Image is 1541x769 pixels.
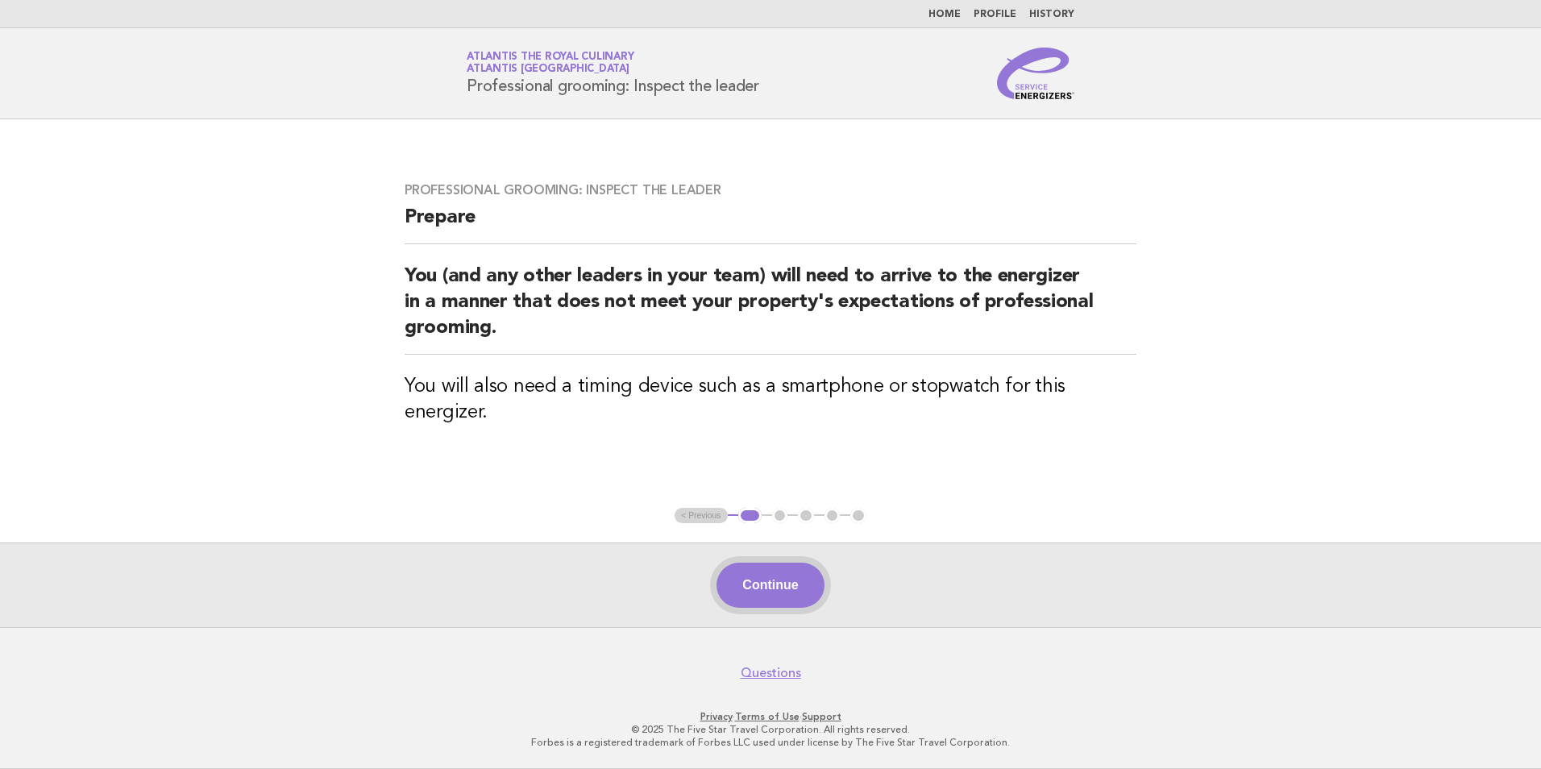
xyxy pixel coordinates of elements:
h1: Professional grooming: Inspect the leader [467,52,759,94]
button: 1 [738,508,762,524]
a: Atlantis the Royal CulinaryAtlantis [GEOGRAPHIC_DATA] [467,52,633,74]
a: Profile [974,10,1016,19]
a: Terms of Use [735,711,800,722]
p: · · [277,710,1264,723]
a: Home [928,10,961,19]
span: Atlantis [GEOGRAPHIC_DATA] [467,64,629,75]
p: © 2025 The Five Star Travel Corporation. All rights reserved. [277,723,1264,736]
a: History [1029,10,1074,19]
a: Questions [741,665,801,681]
a: Privacy [700,711,733,722]
img: Service Energizers [997,48,1074,99]
h3: Professional grooming: Inspect the leader [405,182,1136,198]
h3: You will also need a timing device such as a smartphone or stopwatch for this energizer. [405,374,1136,426]
a: Support [802,711,841,722]
h2: You (and any other leaders in your team) will need to arrive to the energizer in a manner that do... [405,264,1136,355]
button: Continue [717,563,824,608]
h2: Prepare [405,205,1136,244]
p: Forbes is a registered trademark of Forbes LLC used under license by The Five Star Travel Corpora... [277,736,1264,749]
